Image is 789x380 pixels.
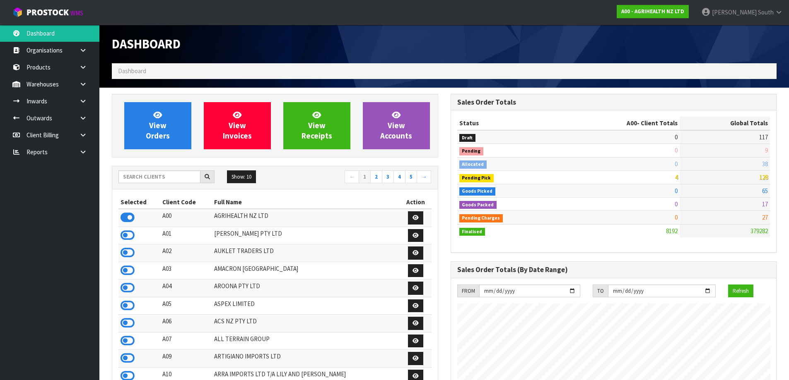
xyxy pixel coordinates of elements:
span: Pending Pick [459,174,494,182]
input: Search clients [118,170,200,183]
span: 0 [675,187,678,195]
span: 0 [675,213,678,221]
button: Refresh [728,284,753,298]
td: A01 [160,227,212,244]
a: ViewAccounts [363,102,430,149]
a: 1 [359,170,371,184]
span: Allocated [459,160,487,169]
th: Client Code [160,196,212,209]
h3: Sales Order Totals [457,98,770,106]
th: Global Totals [680,117,770,130]
a: ViewOrders [124,102,191,149]
a: 2 [370,170,382,184]
td: A00 [160,209,212,227]
span: [PERSON_NAME] [712,8,757,16]
span: 117 [759,133,768,141]
span: Goods Picked [459,187,496,196]
th: Selected [118,196,160,209]
td: ALL TERRAIN GROUP [212,332,400,350]
span: 38 [762,160,768,168]
td: [PERSON_NAME] PTY LTD [212,227,400,244]
span: Dashboard [118,67,146,75]
span: 0 [675,200,678,208]
h3: Sales Order Totals (By Date Range) [457,266,770,274]
td: AGRIHEALTH NZ LTD [212,209,400,227]
nav: Page navigation [281,170,432,185]
td: A03 [160,262,212,280]
a: → [417,170,431,184]
span: 0 [675,146,678,154]
span: 0 [675,160,678,168]
span: Pending Charges [459,214,503,222]
td: AUKLET TRADERS LTD [212,244,400,262]
span: ProStock [27,7,69,18]
span: Finalised [459,228,485,236]
span: 8192 [666,227,678,235]
td: AROONA PTY LTD [212,280,400,297]
td: A02 [160,244,212,262]
span: View Accounts [380,110,412,141]
div: FROM [457,284,479,298]
th: - Client Totals [560,117,680,130]
span: 379282 [750,227,768,235]
strong: A00 - AGRIHEALTH NZ LTD [621,8,684,15]
span: 0 [675,133,678,141]
td: ARTIGIANO IMPORTS LTD [212,350,400,368]
span: 27 [762,213,768,221]
td: A06 [160,315,212,332]
a: 4 [393,170,405,184]
td: A07 [160,332,212,350]
td: ACS NZ PTY LTD [212,315,400,332]
th: Status [457,117,561,130]
span: Dashboard [112,36,181,52]
td: A05 [160,297,212,315]
img: cube-alt.png [12,7,23,17]
a: A00 - AGRIHEALTH NZ LTD [617,5,689,18]
a: ViewReceipts [283,102,350,149]
th: Full Name [212,196,400,209]
span: A00 [627,119,637,127]
span: 17 [762,200,768,208]
span: 4 [675,173,678,181]
td: A04 [160,280,212,297]
button: Show: 10 [227,170,256,184]
span: Pending [459,147,484,155]
a: 3 [382,170,394,184]
span: View Orders [146,110,170,141]
td: AMACRON [GEOGRAPHIC_DATA] [212,262,400,280]
span: 9 [765,146,768,154]
span: 65 [762,187,768,195]
a: ViewInvoices [204,102,271,149]
div: TO [593,284,608,298]
span: South [758,8,774,16]
span: Draft [459,134,476,142]
small: WMS [70,9,83,17]
span: 128 [759,173,768,181]
a: 5 [405,170,417,184]
td: A09 [160,350,212,368]
span: View Receipts [302,110,332,141]
span: View Invoices [223,110,252,141]
th: Action [400,196,432,209]
span: Goods Packed [459,201,497,209]
td: ASPEX LIMITED [212,297,400,315]
a: ← [345,170,359,184]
